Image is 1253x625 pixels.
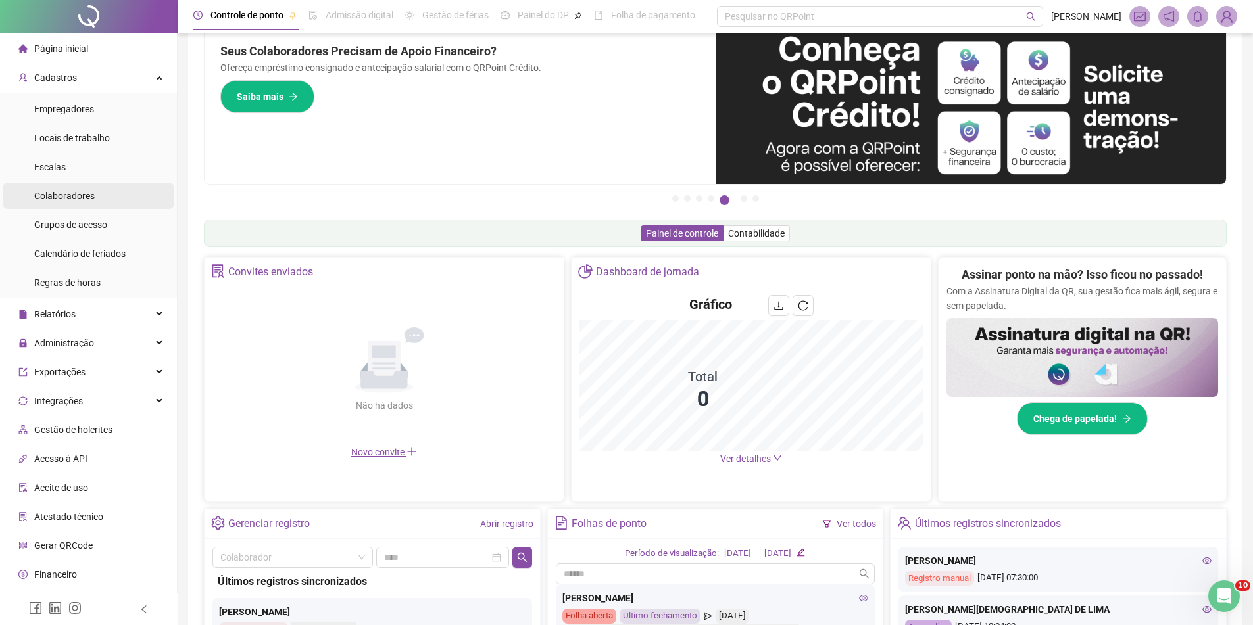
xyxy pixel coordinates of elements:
h4: Gráfico [689,295,732,313]
div: [DATE] [724,547,751,561]
a: Abrir registro [480,519,533,529]
div: [DATE] 07:30:00 [905,571,1212,586]
span: reload [798,300,808,311]
span: api [18,454,28,463]
span: sun [405,11,414,20]
span: arrow-right [289,92,298,101]
span: Regras de horas [34,277,101,288]
button: 6 [741,195,747,202]
span: pushpin [574,12,582,20]
span: Gerar QRCode [34,540,93,551]
span: eye [1202,605,1212,614]
span: Cadastros [34,72,77,83]
img: 38791 [1217,7,1237,26]
span: Exportações [34,367,86,377]
span: pushpin [289,12,297,20]
div: Folhas de ponto [572,513,647,535]
div: [PERSON_NAME] [562,591,869,605]
span: Escalas [34,162,66,172]
span: Página inicial [34,43,88,54]
span: search [1026,12,1036,22]
span: Calendário de feriados [34,248,126,259]
span: Atestado técnico [34,511,103,522]
span: search [517,552,528,563]
span: dollar [18,570,28,579]
span: Novo convite [351,447,417,457]
span: Locais de trabalho [34,133,110,143]
button: 5 [720,195,729,205]
span: Empregadores [34,104,94,114]
span: Saiba mais [237,89,283,104]
span: Relatórios [34,309,76,319]
button: 2 [684,195,691,202]
button: 7 [752,195,759,202]
span: Painel de controle [646,228,718,239]
span: eye [859,593,868,603]
div: Gerenciar registro [228,513,310,535]
span: Acesso à API [34,453,87,464]
span: Grupos de acesso [34,220,107,230]
div: [PERSON_NAME] [905,553,1212,568]
span: clock-circle [193,11,203,20]
span: filter [822,519,831,528]
p: Com a Assinatura Digital da QR, sua gestão fica mais ágil, segura e sem papelada. [946,284,1218,313]
div: Convites enviados [228,261,313,283]
div: - [756,547,759,561]
a: Ver todos [837,519,876,529]
span: down [773,453,782,463]
div: Não há dados [324,398,445,413]
span: Integrações [34,396,83,406]
iframe: Intercom live chat [1208,580,1240,612]
img: banner%2F11e687cd-1386-4cbd-b13b-7bd81425532d.png [716,26,1227,184]
span: 10 [1235,580,1250,591]
span: arrow-right [1122,414,1131,423]
h2: Seus Colaboradores Precisam de Apoio Financeiro? [220,42,700,60]
span: Ver detalhes [720,453,771,464]
span: search [859,568,870,579]
button: Chega de papelada! [1017,402,1148,435]
div: [DATE] [764,547,791,561]
span: left [139,605,149,614]
span: book [594,11,603,20]
span: edit [797,548,805,557]
button: 4 [708,195,714,202]
span: Gestão de holerites [34,425,112,435]
span: download [774,300,784,311]
p: Ofereça empréstimo consignado e antecipação salarial com o QRPoint Crédito. [220,60,700,75]
span: linkedin [49,601,62,614]
span: file [18,310,28,319]
span: Colaboradores [34,191,95,201]
span: Aceite de uso [34,482,88,493]
span: setting [211,516,225,530]
span: Admissão digital [326,10,393,20]
span: instagram [68,601,82,614]
span: eye [1202,556,1212,565]
span: Chega de papelada! [1033,411,1117,426]
div: Últimos registros sincronizados [915,513,1061,535]
button: 3 [696,195,702,202]
button: Saiba mais [220,80,314,113]
div: [PERSON_NAME] [219,605,526,619]
span: solution [211,264,225,278]
span: export [18,367,28,377]
div: Registro manual [905,571,974,586]
div: Folha aberta [562,609,616,624]
span: fund [1134,11,1146,22]
span: send [704,609,712,624]
span: dashboard [501,11,510,20]
button: 1 [672,195,679,202]
span: solution [18,512,28,521]
div: [DATE] [716,609,749,624]
a: Ver detalhes down [720,453,782,464]
span: file-done [308,11,318,20]
div: Período de visualização: [625,547,719,561]
span: apartment [18,425,28,434]
span: sync [18,396,28,405]
span: facebook [29,601,42,614]
span: Contabilidade [728,228,785,239]
div: [PERSON_NAME][DEMOGRAPHIC_DATA] DE LIMA [905,602,1212,616]
div: Dashboard de jornada [596,261,699,283]
span: Financeiro [34,569,77,580]
span: audit [18,483,28,492]
span: file-text [554,516,568,530]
